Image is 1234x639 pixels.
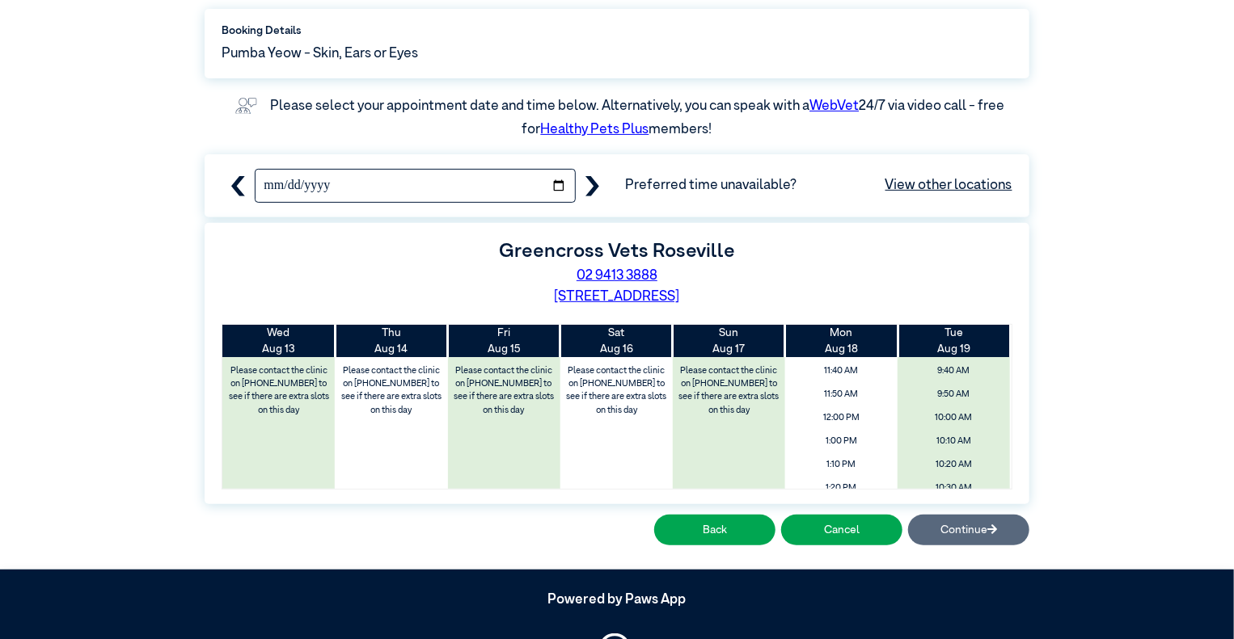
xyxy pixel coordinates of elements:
[335,325,447,358] th: Aug 14
[902,361,1005,381] span: 9:40 AM
[224,361,334,421] label: Please contact the clinic on [PHONE_NUMBER] to see if there are extra slots on this day
[790,455,893,475] span: 1:10 PM
[654,515,775,544] button: Back
[902,385,1005,405] span: 9:50 AM
[674,361,784,421] label: Please contact the clinic on [PHONE_NUMBER] to see if there are extra slots on this day
[222,23,1012,39] label: Booking Details
[205,592,1029,608] h5: Powered by Paws App
[790,431,893,452] span: 1:00 PM
[785,325,898,358] th: Aug 18
[561,361,671,421] label: Please contact the clinic on [PHONE_NUMBER] to see if there are extra slots on this day
[790,408,893,428] span: 12:00 PM
[555,290,680,304] a: [STREET_ADDRESS]
[270,99,1007,137] label: Please select your appointment date and time below. Alternatively, you can speak with a 24/7 via ...
[448,325,560,358] th: Aug 15
[902,431,1005,452] span: 10:10 AM
[790,385,893,405] span: 11:50 AM
[790,478,893,498] span: 1:20 PM
[230,92,263,120] img: vet
[336,361,446,421] label: Please contact the clinic on [PHONE_NUMBER] to see if there are extra slots on this day
[673,325,785,358] th: Aug 17
[499,242,735,261] label: Greencross Vets Roseville
[790,361,893,381] span: 11:40 AM
[809,99,859,113] a: WebVet
[902,408,1005,428] span: 10:00 AM
[781,515,902,544] button: Cancel
[885,175,1012,196] a: View other locations
[541,123,649,137] a: Healthy Pets Plus
[560,325,673,358] th: Aug 16
[222,325,335,358] th: Aug 13
[222,44,418,65] span: Pumba Yeow - Skin, Ears or Eyes
[449,361,559,421] label: Please contact the clinic on [PHONE_NUMBER] to see if there are extra slots on this day
[625,175,1012,196] span: Preferred time unavailable?
[898,325,1010,358] th: Aug 19
[902,455,1005,475] span: 10:20 AM
[577,269,657,283] a: 02 9413 3888
[902,478,1005,498] span: 10:30 AM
